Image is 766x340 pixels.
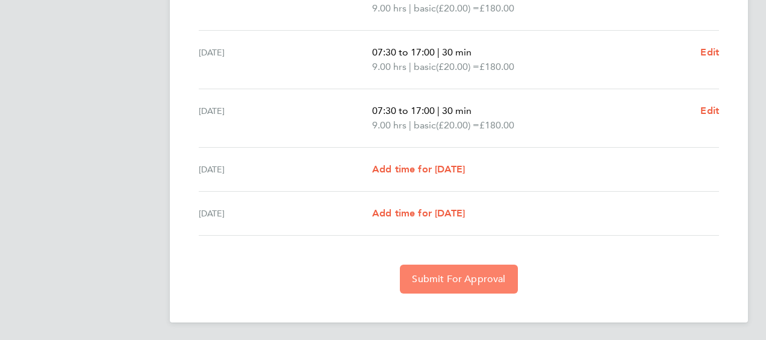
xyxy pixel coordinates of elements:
div: [DATE] [199,206,372,221]
a: Edit [700,104,719,118]
a: Add time for [DATE] [372,162,465,177]
span: (£20.00) = [436,61,479,72]
div: [DATE] [199,45,372,74]
span: Edit [700,46,719,58]
span: Add time for [DATE] [372,207,465,219]
span: Add time for [DATE] [372,163,465,175]
span: £180.00 [479,119,514,131]
span: basic [414,1,436,16]
span: | [409,61,411,72]
span: 9.00 hrs [372,61,406,72]
span: £180.00 [479,2,514,14]
div: [DATE] [199,104,372,133]
span: 9.00 hrs [372,119,406,131]
span: 07:30 to 17:00 [372,105,435,116]
span: (£20.00) = [436,2,479,14]
span: 30 min [442,46,472,58]
span: 07:30 to 17:00 [372,46,435,58]
a: Add time for [DATE] [372,206,465,221]
span: Submit For Approval [412,273,505,285]
span: | [409,119,411,131]
span: 30 min [442,105,472,116]
span: basic [414,60,436,74]
span: 9.00 hrs [372,2,406,14]
span: £180.00 [479,61,514,72]
a: Edit [700,45,719,60]
span: basic [414,118,436,133]
div: [DATE] [199,162,372,177]
span: | [437,105,440,116]
span: (£20.00) = [436,119,479,131]
button: Submit For Approval [400,265,517,294]
span: Edit [700,105,719,116]
span: | [409,2,411,14]
span: | [437,46,440,58]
